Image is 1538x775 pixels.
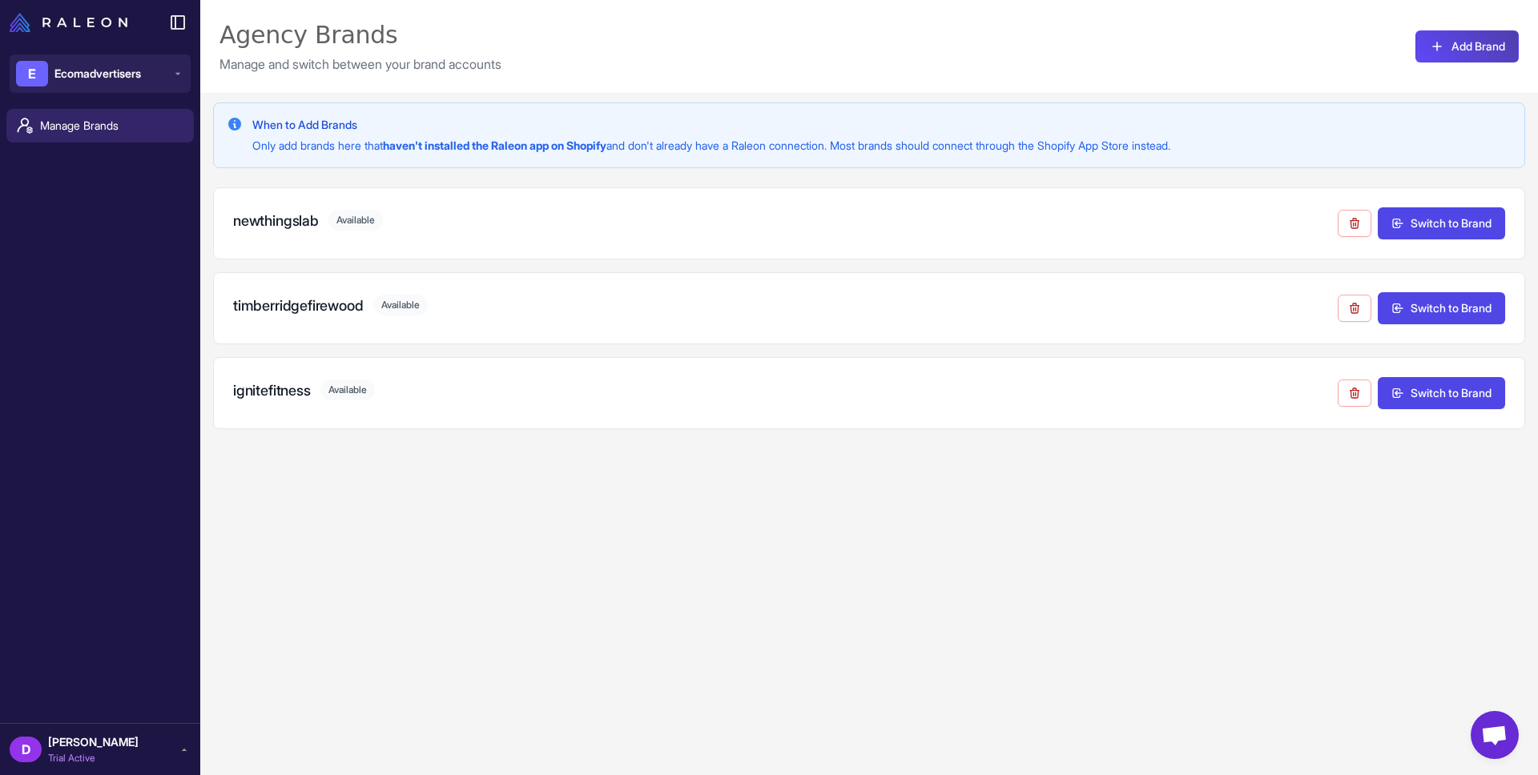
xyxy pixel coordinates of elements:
button: EEcomadvertisers [10,54,191,93]
span: Trial Active [48,751,139,765]
p: Only add brands here that and don't already have a Raleon connection. Most brands should connect ... [252,137,1170,155]
h3: timberridgefirewood [233,295,364,316]
p: Manage and switch between your brand accounts [219,54,501,74]
div: Agency Brands [219,19,501,51]
img: Raleon Logo [10,13,127,32]
strong: haven't installed the Raleon app on Shopify [383,139,606,152]
div: D [10,737,42,762]
span: Available [328,210,383,231]
div: E [16,61,48,86]
span: Available [320,379,375,400]
span: Available [373,295,428,315]
button: Switch to Brand [1378,377,1505,409]
span: Manage Brands [40,117,181,135]
h3: ignitefitness [233,379,311,401]
button: Switch to Brand [1378,292,1505,324]
button: Switch to Brand [1378,207,1505,239]
a: Open chat [1471,711,1519,759]
button: Remove from agency [1338,379,1371,407]
button: Remove from agency [1338,210,1371,237]
button: Remove from agency [1338,295,1371,322]
span: Ecomadvertisers [54,65,141,82]
h3: When to Add Brands [252,116,1170,134]
h3: newthingslab [233,210,319,231]
a: Manage Brands [6,109,194,143]
span: [PERSON_NAME] [48,733,139,751]
button: Add Brand [1415,30,1519,62]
